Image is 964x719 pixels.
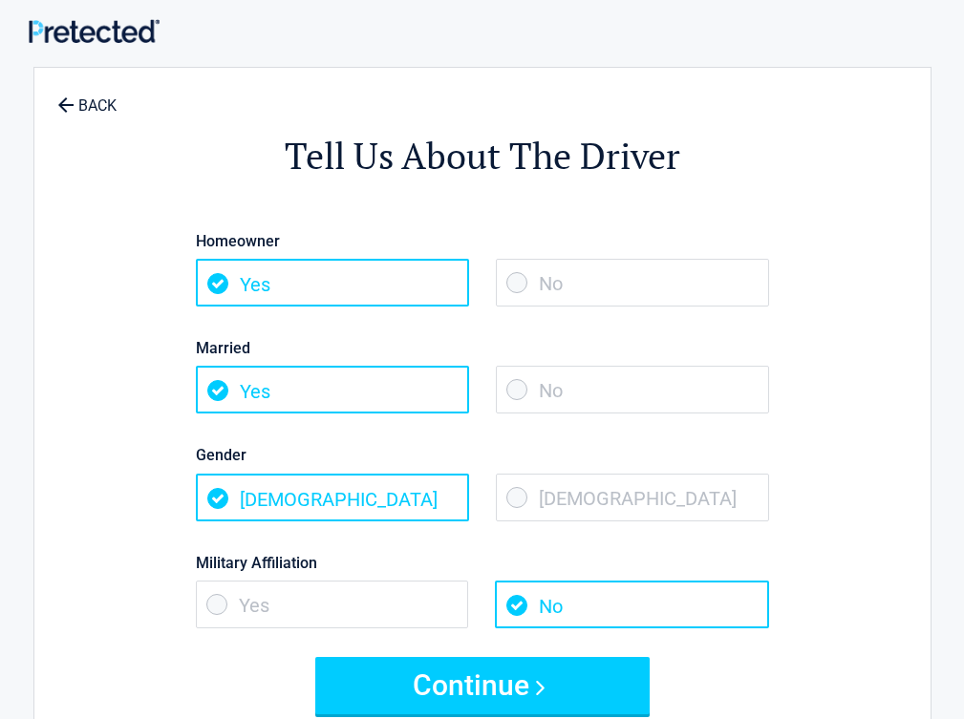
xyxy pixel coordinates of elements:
img: Main Logo [29,19,160,43]
span: No [495,581,768,628]
span: Yes [196,259,469,307]
label: Gender [196,442,769,468]
span: Yes [196,366,469,413]
label: Homeowner [196,228,769,254]
button: Continue [315,657,650,714]
span: [DEMOGRAPHIC_DATA] [196,474,469,521]
label: Military Affiliation [196,550,769,576]
h2: Tell Us About The Driver [139,132,825,180]
span: [DEMOGRAPHIC_DATA] [496,474,769,521]
span: No [496,259,769,307]
a: BACK [54,80,120,114]
span: Yes [196,581,469,628]
label: Married [196,335,769,361]
span: No [496,366,769,413]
